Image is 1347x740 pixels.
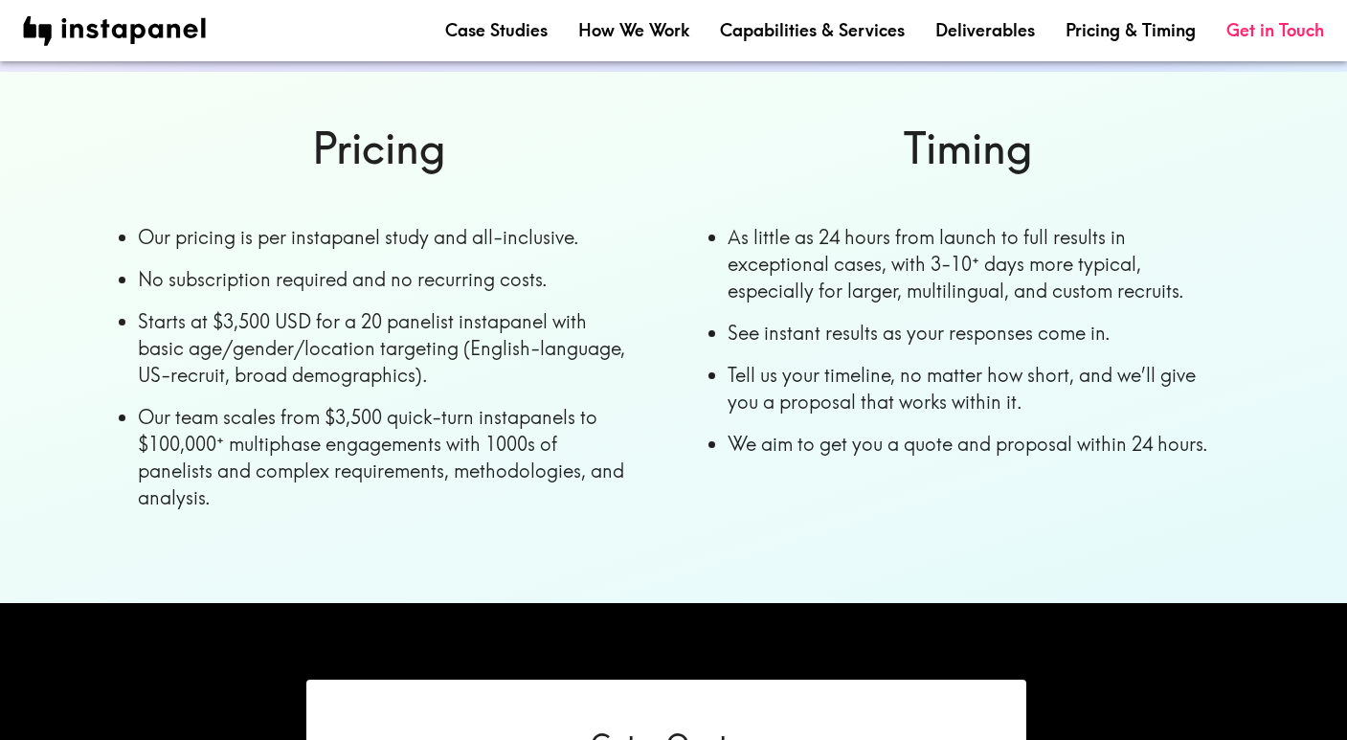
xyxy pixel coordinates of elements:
[138,224,636,251] li: Our pricing is per instapanel study and all-inclusive.
[138,404,636,511] li: Our team scales from $3,500 quick-turn instapanels to $100,000ᐩ multiphase engagements with 1000s...
[138,308,636,389] li: Starts at $3,500 USD for a 20 panelist instapanel with basic age/gender/location targeting (Engli...
[138,266,636,293] li: No subscription required and no recurring costs.
[728,320,1225,347] li: See instant results as your responses come in.
[728,431,1225,458] li: We aim to get you a quote and proposal within 24 hours.
[1226,18,1324,42] a: Get in Touch
[23,16,206,46] img: instapanel
[728,224,1225,304] li: As little as 24 hours from launch to full results in exceptional cases, with 3-10ᐩ days more typi...
[445,18,548,42] a: Case Studies
[935,18,1035,42] a: Deliverables
[728,362,1225,415] li: Tell us your timeline, no matter how short, and we’ll give you a proposal that works within it.
[578,18,689,42] a: How We Work
[123,118,636,178] h6: Pricing
[720,18,905,42] a: Capabilities & Services
[712,118,1225,178] h6: Timing
[1066,18,1196,42] a: Pricing & Timing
